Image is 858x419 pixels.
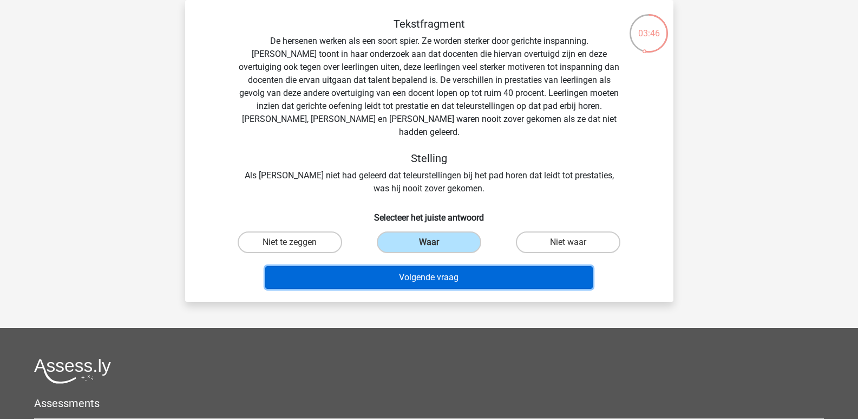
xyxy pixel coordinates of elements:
[237,17,621,30] h5: Tekstfragment
[237,152,621,165] h5: Stelling
[34,397,824,410] h5: Assessments
[202,204,656,223] h6: Selecteer het juiste antwoord
[202,17,656,195] div: De hersenen werken als een soort spier. Ze worden sterker door gerichte inspanning. [PERSON_NAME]...
[265,266,593,289] button: Volgende vraag
[34,358,111,384] img: Assessly logo
[516,231,620,253] label: Niet waar
[377,231,481,253] label: Waar
[238,231,342,253] label: Niet te zeggen
[628,13,669,40] div: 03:46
